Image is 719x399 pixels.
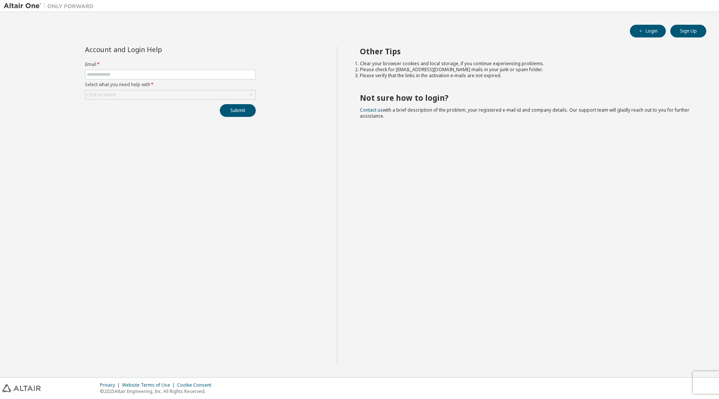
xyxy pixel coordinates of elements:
[220,104,256,117] button: Submit
[360,67,693,73] li: Please check for [EMAIL_ADDRESS][DOMAIN_NAME] mails in your junk or spam folder.
[670,25,706,37] button: Sign Up
[360,107,689,119] span: with a brief description of the problem, your registered e-mail id and company details. Our suppo...
[360,73,693,79] li: Please verify that the links in the activation e-mails are not expired.
[4,2,97,10] img: Altair One
[177,382,216,388] div: Cookie Consent
[2,384,41,392] img: altair_logo.svg
[360,107,383,113] a: Contact us
[85,46,222,52] div: Account and Login Help
[100,388,216,395] p: © 2025 Altair Engineering, Inc. All Rights Reserved.
[85,61,256,67] label: Email
[630,25,666,37] button: Login
[87,92,116,98] div: Click to select
[100,382,122,388] div: Privacy
[360,93,693,103] h2: Not sure how to login?
[360,46,693,56] h2: Other Tips
[360,61,693,67] li: Clear your browser cookies and local storage, if you continue experiencing problems.
[122,382,177,388] div: Website Terms of Use
[85,82,256,88] label: Select what you need help with
[85,90,255,99] div: Click to select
